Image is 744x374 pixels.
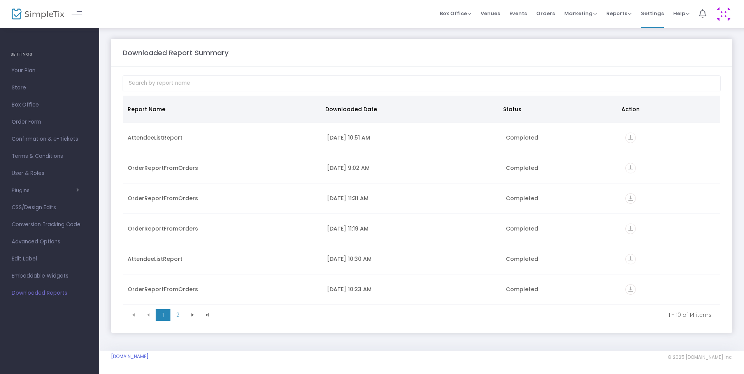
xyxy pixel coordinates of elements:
span: Store [12,83,88,93]
span: Embeddable Widgets [12,271,88,281]
div: 9/9/2025 10:23 AM [327,285,497,293]
div: https://go.SimpleTix.com/gtq84 [625,133,716,143]
m-panel-title: Downloaded Report Summary [123,47,228,58]
span: Confirmation & e-Tickets [12,134,88,144]
div: https://go.SimpleTix.com/4plcl [625,224,716,234]
div: 9/9/2025 10:30 AM [327,255,497,263]
i: vertical_align_bottom [625,224,636,234]
div: https://go.SimpleTix.com/hatrk [625,193,716,204]
span: Your Plan [12,66,88,76]
span: CSS/Design Edits [12,203,88,213]
div: OrderReportFromOrders [128,164,318,172]
a: vertical_align_bottom [625,196,636,203]
div: 9/9/2025 11:19 AM [327,225,497,232]
span: © 2025 [DOMAIN_NAME] Inc. [668,354,732,360]
div: 9/25/2025 10:51 AM [327,134,497,142]
span: Advanced Options [12,237,88,247]
span: Marketing [564,10,597,17]
a: vertical_align_bottom [625,165,636,173]
span: Edit Label [12,254,88,264]
span: Orders [536,3,555,23]
a: vertical_align_bottom [625,256,636,264]
div: Completed [506,134,616,142]
span: Help [673,10,690,17]
a: vertical_align_bottom [625,226,636,234]
span: Conversion Tracking Code [12,220,88,230]
th: Action [617,96,716,123]
span: Go to the next page [190,312,196,318]
div: https://go.SimpleTix.com/unmyz [625,163,716,173]
a: vertical_align_bottom [625,287,636,294]
span: Go to the next page [185,309,200,321]
span: Page 2 [170,309,185,321]
span: Reports [606,10,632,17]
div: AttendeeListReport [128,255,318,263]
h4: SETTINGS [11,47,89,62]
span: Events [509,3,527,23]
div: https://go.SimpleTix.com/22bl3 [625,254,716,264]
div: Completed [506,164,616,172]
div: OrderReportFromOrders [128,285,318,293]
div: https://go.SimpleTix.com/le6pa [625,284,716,295]
div: 9/23/2025 9:02 AM [327,164,497,172]
a: [DOMAIN_NAME] [111,353,149,360]
span: Box Office [440,10,471,17]
i: vertical_align_bottom [625,193,636,204]
span: Page 1 [156,309,170,321]
i: vertical_align_bottom [625,163,636,173]
span: Downloaded Reports [12,288,88,298]
i: vertical_align_bottom [625,284,636,295]
span: User & Roles [12,168,88,178]
span: Order Form [12,117,88,127]
button: Plugins [12,187,79,194]
div: Completed [506,194,616,202]
input: Search by report name [123,75,721,91]
div: OrderReportFromOrders [128,225,318,232]
span: Go to the last page [204,312,211,318]
span: Terms & Conditions [12,151,88,161]
span: Go to the last page [200,309,215,321]
a: vertical_align_bottom [625,135,636,143]
th: Status [498,96,617,123]
span: Venues [481,3,500,23]
th: Report Name [123,96,321,123]
div: OrderReportFromOrders [128,194,318,202]
div: Completed [506,285,616,293]
div: 9/9/2025 11:31 AM [327,194,497,202]
div: AttendeeListReport [128,134,318,142]
kendo-pager-info: 1 - 10 of 14 items [220,311,712,319]
th: Downloaded Date [321,96,498,123]
i: vertical_align_bottom [625,254,636,264]
div: Completed [506,255,616,263]
div: Data table [123,96,720,306]
i: vertical_align_bottom [625,133,636,143]
span: Box Office [12,100,88,110]
div: Completed [506,225,616,232]
span: Settings [641,3,664,23]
